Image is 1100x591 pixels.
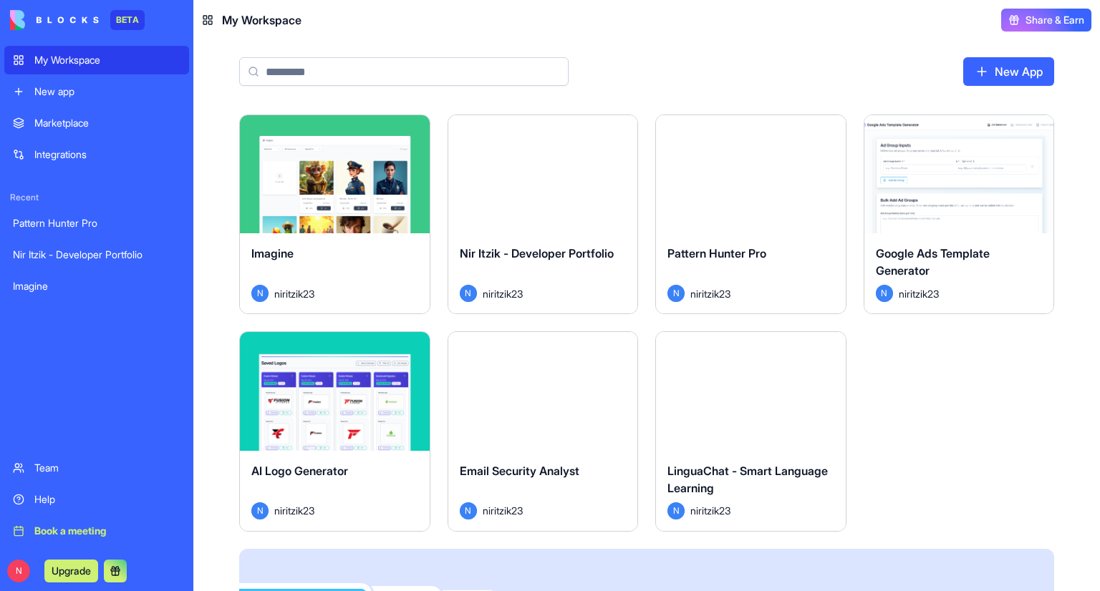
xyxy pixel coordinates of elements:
[34,524,180,538] div: Book a meeting
[222,11,301,29] span: My Workspace
[44,563,98,577] a: Upgrade
[239,114,430,314] a: ImagineNniritzik23
[1026,13,1084,27] span: Share & Earn
[4,272,189,301] a: Imagine
[34,492,180,507] div: Help
[460,246,614,260] span: Nir Itzik - Developer Portfolio
[251,502,269,519] span: N
[4,517,189,545] a: Book a meeting
[239,331,430,531] a: AI Logo GeneratorNniritzik23
[667,502,685,519] span: N
[483,286,523,301] span: niritzik23
[899,286,939,301] span: niritzik23
[667,285,685,302] span: N
[876,285,893,302] span: N
[34,116,180,130] div: Marketplace
[34,53,180,67] div: My Workspace
[10,10,99,30] img: logo
[460,285,477,302] span: N
[34,84,180,99] div: New app
[34,461,180,475] div: Team
[690,503,730,518] span: niritzik23
[4,77,189,106] a: New app
[13,279,180,293] div: Imagine
[667,464,828,495] span: LinguaChat - Smart Language Learning
[1001,9,1091,31] button: Share & Earn
[274,286,314,301] span: niritzik23
[4,240,189,269] a: Nir Itzik - Developer Portfolio
[864,114,1055,314] a: Google Ads Template GeneratorNniritzik23
[460,464,579,478] span: Email Security Analyst
[448,114,639,314] a: Nir Itzik - Developer PortfolioNniritzik23
[876,246,990,278] span: Google Ads Template Generator
[963,57,1054,86] a: New App
[4,485,189,514] a: Help
[7,560,30,582] span: N
[251,285,269,302] span: N
[4,109,189,137] a: Marketplace
[4,209,189,238] a: Pattern Hunter Pro
[4,46,189,74] a: My Workspace
[4,454,189,482] a: Team
[667,246,766,260] span: Pattern Hunter Pro
[483,503,523,518] span: niritzik23
[13,216,180,230] div: Pattern Hunter Pro
[13,248,180,262] div: Nir Itzik - Developer Portfolio
[655,331,846,531] a: LinguaChat - Smart Language LearningNniritzik23
[10,10,145,30] a: BETA
[251,246,294,260] span: Imagine
[4,192,189,203] span: Recent
[110,10,145,30] div: BETA
[44,560,98,582] button: Upgrade
[251,464,348,478] span: AI Logo Generator
[655,114,846,314] a: Pattern Hunter ProNniritzik23
[448,331,639,531] a: Email Security AnalystNniritzik23
[274,503,314,518] span: niritzik23
[690,286,730,301] span: niritzik23
[4,140,189,169] a: Integrations
[460,502,477,519] span: N
[34,147,180,162] div: Integrations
